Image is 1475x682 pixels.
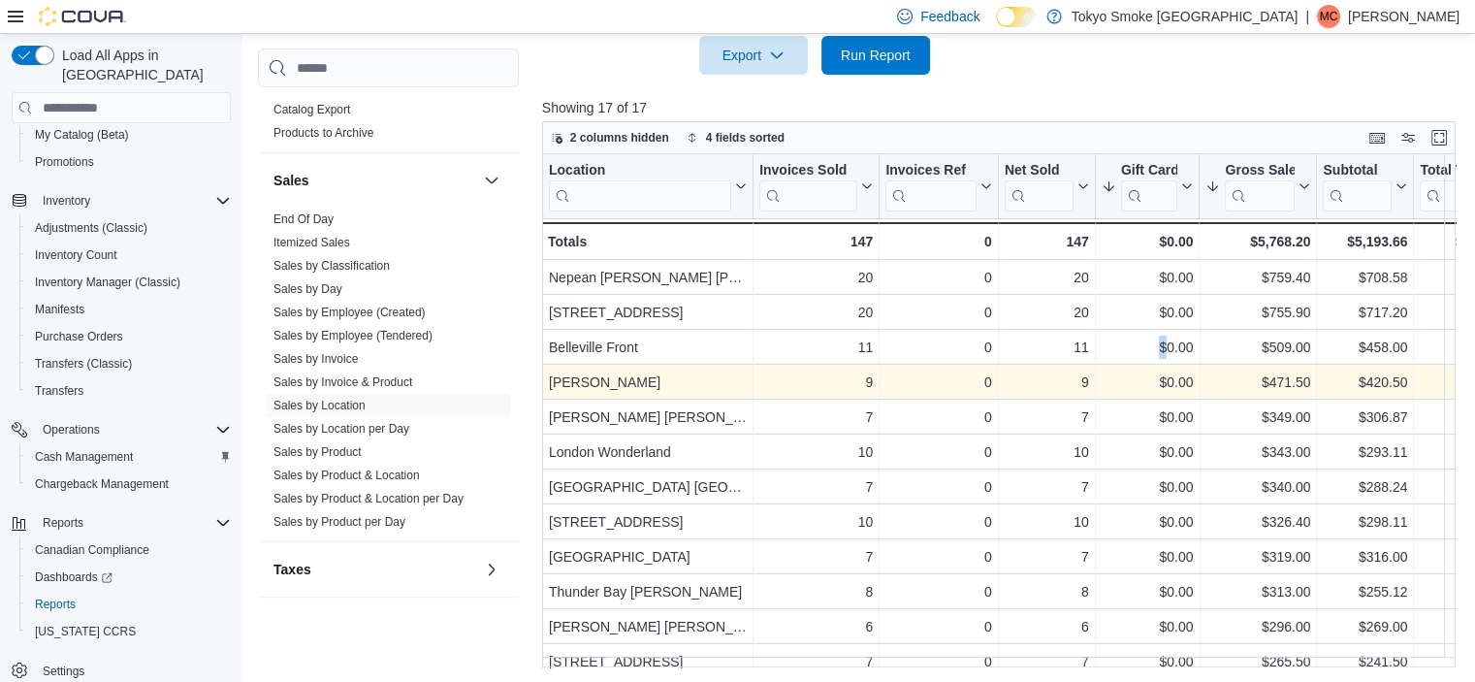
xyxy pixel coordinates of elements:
[27,298,231,321] span: Manifests
[1005,440,1089,464] div: 10
[885,230,991,253] div: 0
[27,445,231,469] span: Cash Management
[885,266,991,289] div: 0
[1005,545,1089,568] div: 7
[19,121,239,148] button: My Catalog (Beta)
[273,126,373,140] a: Products to Archive
[1225,162,1295,180] div: Gross Sales
[549,162,747,211] button: Location
[273,444,362,460] span: Sales by Product
[1102,475,1194,499] div: $0.00
[821,36,930,75] button: Run Report
[1205,440,1310,464] div: $343.00
[273,560,476,579] button: Taxes
[480,169,503,192] button: Sales
[1205,545,1310,568] div: $319.00
[759,545,873,568] div: 7
[35,220,147,236] span: Adjustments (Classic)
[27,566,120,589] a: Dashboards
[885,650,991,673] div: 0
[759,230,873,253] div: 147
[273,102,350,117] span: Catalog Export
[27,123,137,146] a: My Catalog (Beta)
[35,511,91,535] button: Reports
[549,580,747,603] div: Thunder Bay [PERSON_NAME]
[1121,162,1178,180] div: Gift Cards
[1205,510,1310,534] div: $326.40
[273,258,390,274] span: Sales by Classification
[885,162,991,211] button: Invoices Ref
[1205,615,1310,638] div: $296.00
[273,468,420,483] span: Sales by Product & Location
[27,352,140,375] a: Transfers (Classic)
[273,560,311,579] h3: Taxes
[27,325,231,348] span: Purchase Orders
[885,406,991,429] div: 0
[679,126,792,149] button: 4 fields sorted
[19,242,239,269] button: Inventory Count
[19,591,239,618] button: Reports
[27,123,231,146] span: My Catalog (Beta)
[4,187,239,214] button: Inventory
[27,271,231,294] span: Inventory Manager (Classic)
[273,514,405,530] span: Sales by Product per Day
[258,98,519,152] div: Products
[27,620,144,643] a: [US_STATE] CCRS
[549,266,747,289] div: Nepean [PERSON_NAME] [PERSON_NAME]
[1323,580,1407,603] div: $255.12
[549,371,747,394] div: [PERSON_NAME]
[1323,266,1407,289] div: $708.58
[19,471,239,498] button: Chargeback Management
[43,193,90,209] span: Inventory
[885,162,976,211] div: Invoices Ref
[273,515,405,529] a: Sales by Product per Day
[549,301,747,324] div: [STREET_ADDRESS]
[549,336,747,359] div: Belleville Front
[27,352,231,375] span: Transfers (Classic)
[1205,650,1310,673] div: $265.50
[1323,545,1407,568] div: $316.00
[759,371,873,394] div: 9
[1005,510,1089,534] div: 10
[273,281,342,297] span: Sales by Day
[273,469,420,482] a: Sales by Product & Location
[43,664,84,679] span: Settings
[1323,650,1407,673] div: $241.50
[1005,650,1089,673] div: 7
[885,301,991,324] div: 0
[1102,650,1194,673] div: $0.00
[1005,615,1089,638] div: 6
[1225,162,1295,211] div: Gross Sales
[35,624,136,639] span: [US_STATE] CCRS
[1323,475,1407,499] div: $288.24
[273,375,412,389] a: Sales by Invoice & Product
[27,538,157,562] a: Canadian Compliance
[273,103,350,116] a: Catalog Export
[27,472,176,496] a: Chargeback Management
[759,650,873,673] div: 7
[549,440,747,464] div: London Wonderland
[711,36,796,75] span: Export
[35,302,84,317] span: Manifests
[54,46,231,84] span: Load All Apps in [GEOGRAPHIC_DATA]
[273,352,358,366] a: Sales by Invoice
[759,475,873,499] div: 7
[549,510,747,534] div: [STREET_ADDRESS]
[1323,230,1407,253] div: $5,193.66
[885,371,991,394] div: 0
[27,150,231,174] span: Promotions
[27,538,231,562] span: Canadian Compliance
[273,305,426,320] span: Sales by Employee (Created)
[35,127,129,143] span: My Catalog (Beta)
[43,515,83,531] span: Reports
[35,418,108,441] button: Operations
[35,329,123,344] span: Purchase Orders
[759,162,857,211] div: Invoices Sold
[1348,5,1459,28] p: [PERSON_NAME]
[1005,162,1074,211] div: Net Sold
[1323,510,1407,534] div: $298.11
[273,125,373,141] span: Products to Archive
[35,569,112,585] span: Dashboards
[1102,510,1194,534] div: $0.00
[27,271,188,294] a: Inventory Manager (Classic)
